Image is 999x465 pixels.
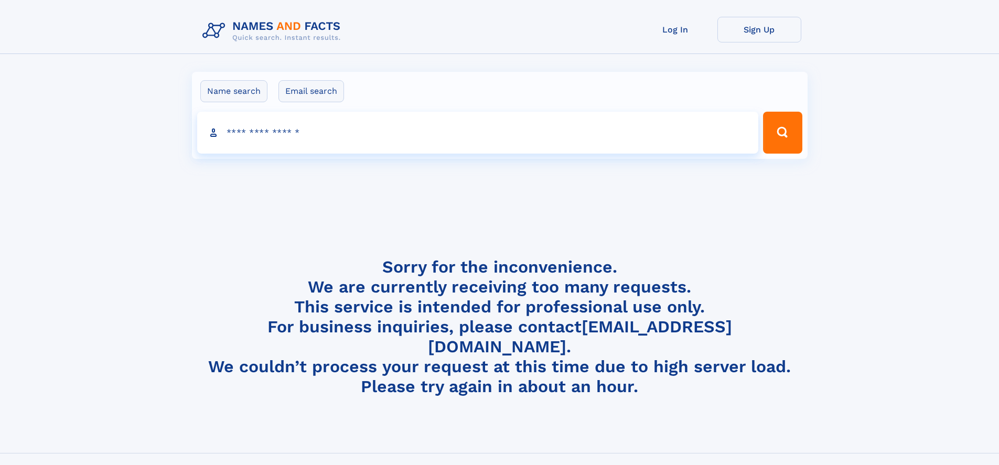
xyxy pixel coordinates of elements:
[198,17,349,45] img: Logo Names and Facts
[633,17,717,42] a: Log In
[200,80,267,102] label: Name search
[198,257,801,397] h4: Sorry for the inconvenience. We are currently receiving too many requests. This service is intend...
[278,80,344,102] label: Email search
[717,17,801,42] a: Sign Up
[197,112,759,154] input: search input
[763,112,802,154] button: Search Button
[428,317,732,356] a: [EMAIL_ADDRESS][DOMAIN_NAME]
